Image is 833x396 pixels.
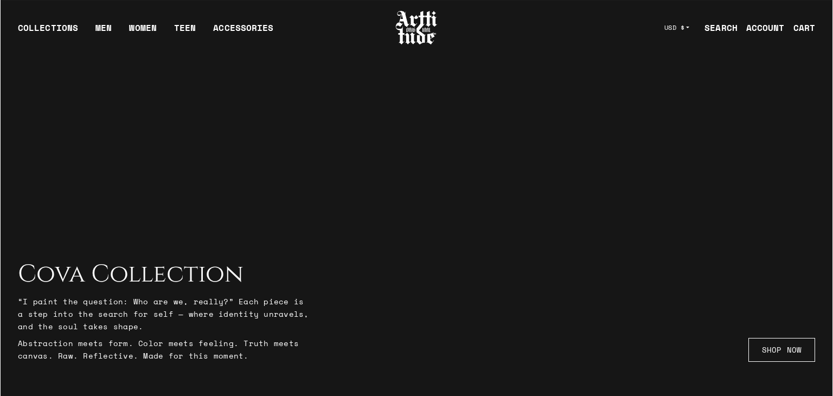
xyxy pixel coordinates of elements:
a: SHOP NOW [748,338,815,362]
img: Arttitude [395,9,438,46]
div: CART [793,21,815,34]
a: Open cart [785,17,815,39]
a: SEARCH [696,17,738,39]
a: WOMEN [129,21,157,43]
div: COLLECTIONS [18,21,78,43]
button: USD $ [658,16,696,40]
span: USD $ [664,23,685,32]
div: ACCESSORIES [213,21,273,43]
a: ACCOUNT [738,17,785,39]
h2: Cova Collection [18,260,311,289]
p: Abstraction meets form. Color meets feeling. Truth meets canvas. Raw. Reflective. Made for this m... [18,337,311,362]
a: MEN [95,21,112,43]
ul: Main navigation [9,21,282,43]
p: “I paint the question: Who are we, really?” Each piece is a step into the search for self — where... [18,295,311,333]
a: TEEN [174,21,196,43]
